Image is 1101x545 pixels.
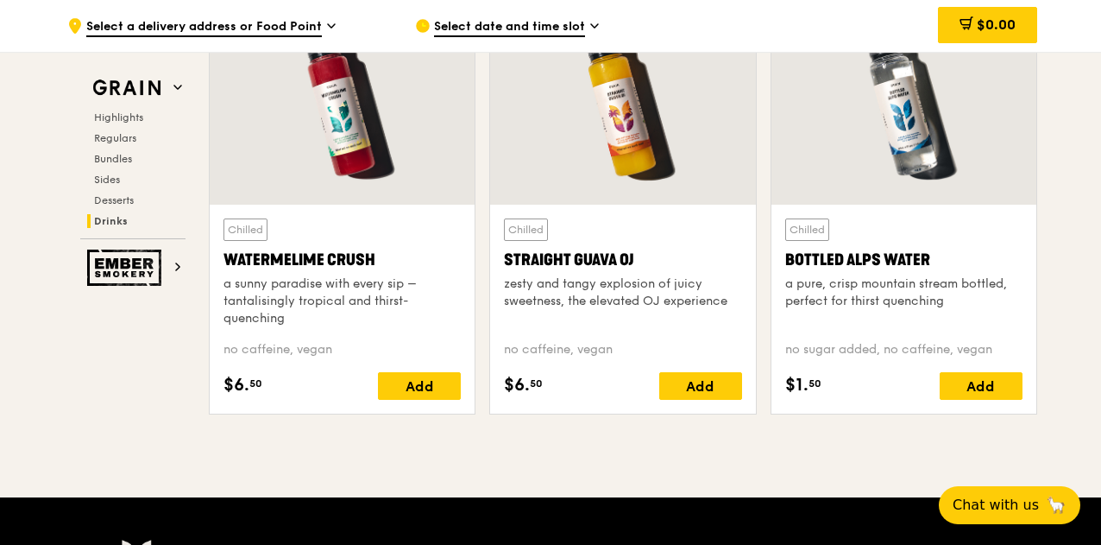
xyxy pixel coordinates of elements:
span: 50 [808,377,821,390]
span: Select a delivery address or Food Point [86,18,322,37]
div: Chilled [223,219,267,241]
span: $0.00 [977,16,1016,33]
span: 50 [249,377,262,390]
span: Desserts [94,194,134,206]
span: 50 [530,377,543,390]
img: Ember Smokery web logo [87,250,167,286]
div: a pure, crisp mountain stream bottled, perfect for thirst quenching [785,276,1022,310]
div: Chilled [504,219,548,241]
span: Highlights [94,111,143,124]
div: Bottled Alps Water [785,248,1022,272]
span: Sides [94,174,120,186]
button: Chat with us🦙 [939,486,1080,524]
div: no caffeine, vegan [223,341,461,358]
div: Add [940,372,1022,400]
span: $1. [785,372,808,398]
div: Add [659,372,742,400]
div: Chilled [785,219,829,241]
span: Drinks [94,215,128,227]
span: Select date and time slot [434,18,585,37]
div: no sugar added, no caffeine, vegan [785,341,1022,358]
span: Regulars [94,132,136,144]
span: Bundles [94,153,132,165]
span: 🦙 [1046,495,1066,516]
div: Add [378,372,461,400]
div: a sunny paradise with every sip – tantalisingly tropical and thirst-quenching [223,276,461,327]
span: $6. [504,372,530,398]
span: $6. [223,372,249,398]
div: Watermelime Crush [223,248,461,272]
img: Grain web logo [87,73,167,104]
div: Straight Guava OJ [504,248,741,272]
div: zesty and tangy explosion of juicy sweetness, the elevated OJ experience [504,276,741,310]
div: no caffeine, vegan [504,341,741,358]
span: Chat with us [953,495,1039,516]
